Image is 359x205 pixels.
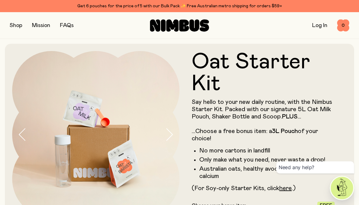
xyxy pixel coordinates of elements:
p: Say hello to your new daily routine, with the Nimbus Starter Kit. Packed with our signature 5L Oa... [192,98,335,142]
strong: 3L [272,128,279,134]
div: Get 6 pouches for the price of 5 with our Bulk Pack ✨ Free Australian metro shipping for orders $59+ [10,2,349,10]
strong: PLUS [282,114,298,120]
div: Need any help? [276,161,354,173]
li: Australian oats, healthy avocado oil + added calcium [199,165,335,180]
strong: Pouch [281,128,298,134]
a: Mission [32,23,50,28]
img: agent [331,177,353,199]
button: 0 [337,19,349,32]
li: Only make what you need, never waste a drop! [199,156,335,163]
h1: Oat Starter Kit [192,51,335,95]
a: Log In [312,23,327,28]
a: FAQs [60,23,74,28]
a: here [279,185,292,191]
li: No more cartons in landfill [199,147,335,154]
p: (For Soy-only Starter Kits, click .) [192,185,335,192]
